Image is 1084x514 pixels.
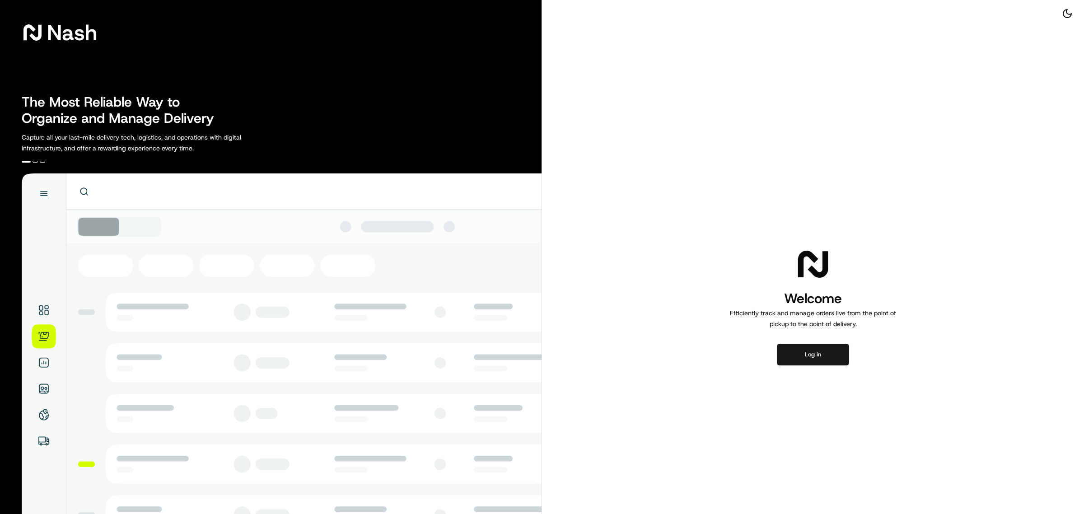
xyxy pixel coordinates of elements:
h2: The Most Reliable Way to Organize and Manage Delivery [22,94,224,126]
p: Efficiently track and manage orders live from the point of pickup to the point of delivery. [726,308,900,329]
h1: Welcome [726,290,900,308]
p: Capture all your last-mile delivery tech, logistics, and operations with digital infrastructure, ... [22,132,282,154]
button: Log in [777,344,849,365]
span: Nash [47,23,97,42]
